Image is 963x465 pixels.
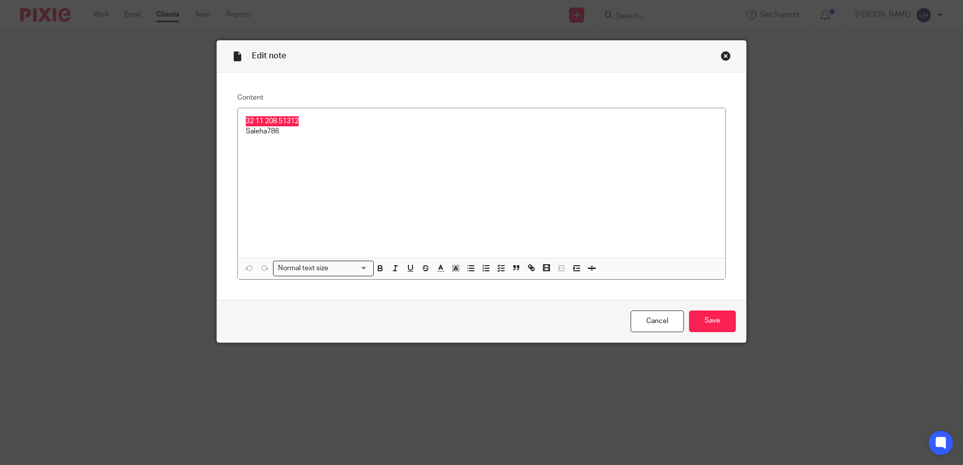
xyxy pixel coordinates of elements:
[246,116,717,126] p: 32 11 208 51312
[276,263,330,274] span: Normal text size
[246,126,717,136] p: Saleha786
[331,263,368,274] input: Search for option
[631,311,684,332] a: Cancel
[237,93,726,103] label: Content
[721,51,731,61] div: Close this dialog window
[689,311,736,332] input: Save
[273,261,374,276] div: Search for option
[252,52,286,60] span: Edit note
